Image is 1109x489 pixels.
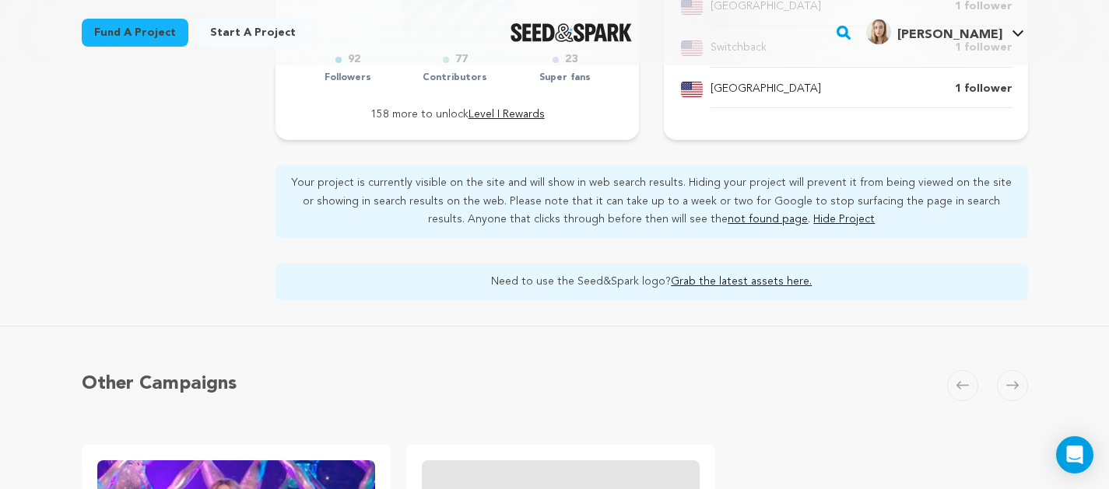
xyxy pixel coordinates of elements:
[469,109,545,120] a: Level I Rewards
[863,16,1027,49] span: Mac W.'s Profile
[539,69,591,87] p: Super fans
[511,23,633,42] img: Seed&Spark Logo Dark Mode
[511,23,633,42] a: Seed&Spark Homepage
[866,19,891,44] img: fe82075094ae373b.png
[955,80,1012,99] p: 1 follower
[82,19,188,47] a: Fund a project
[291,177,1012,225] span: Your project is currently visible on the site and will show in web search results. Hiding your pr...
[897,29,1002,41] span: [PERSON_NAME]
[423,69,487,87] p: Contributors
[671,276,812,287] a: Grab the latest assets here.
[728,214,808,225] a: not found page
[285,273,1018,292] p: Need to use the Seed&Spark logo?
[863,16,1027,44] a: Mac W.'s Profile
[711,80,821,99] p: [GEOGRAPHIC_DATA]
[813,211,875,229] button: Hide Project
[82,370,237,398] h5: Other Campaigns
[291,106,623,124] p: 158 more to unlock
[1056,436,1093,473] div: Open Intercom Messenger
[866,19,1002,44] div: Mac W.'s Profile
[198,19,308,47] a: Start a project
[325,69,371,87] p: Followers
